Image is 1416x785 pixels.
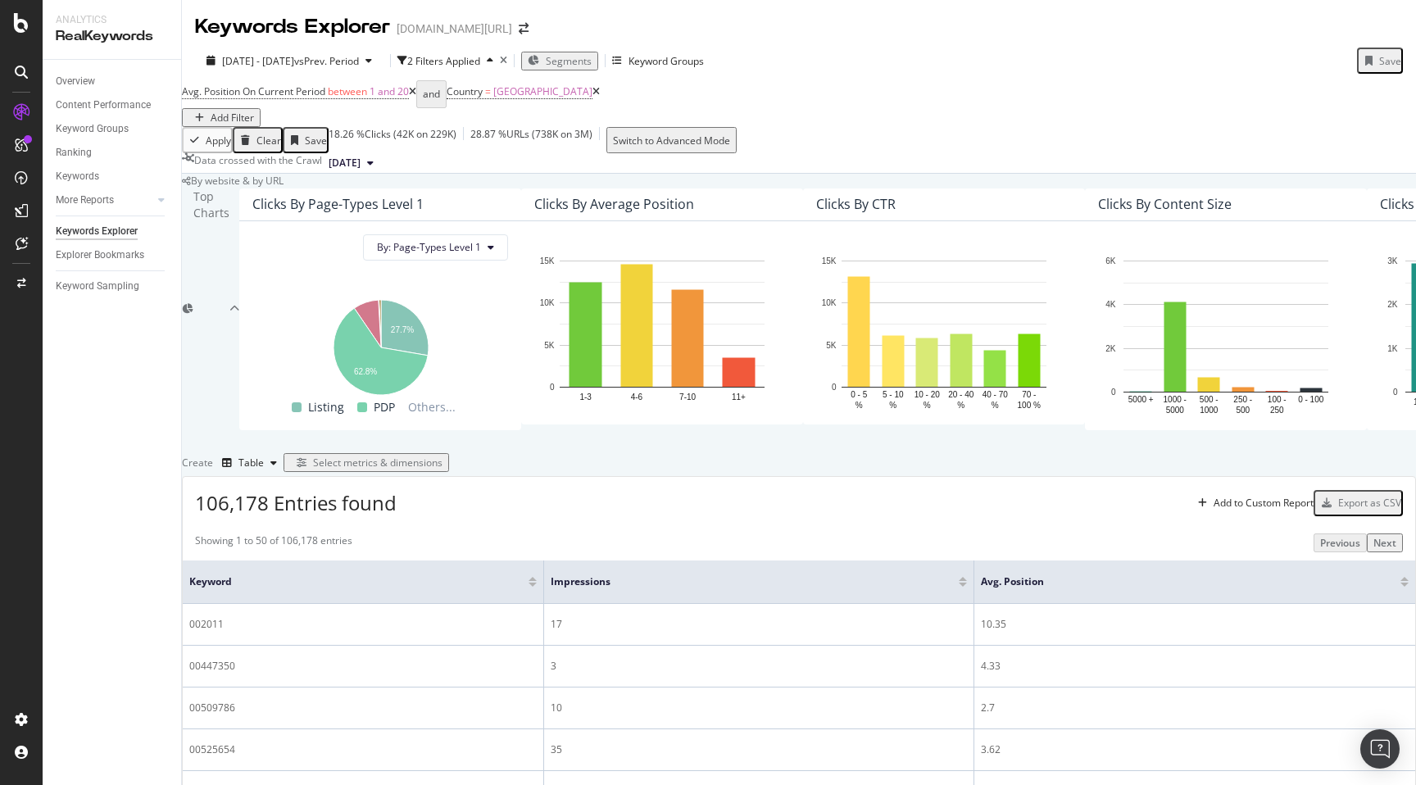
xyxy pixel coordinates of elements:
[1270,406,1284,415] text: 250
[1298,395,1324,404] text: 0 - 100
[329,127,456,153] div: 18.26 % Clicks ( 42K on 229K )
[1268,395,1287,404] text: 100 -
[370,84,409,98] span: 1 and 20
[222,54,294,68] span: [DATE] - [DATE]
[294,54,359,68] span: vs Prev. Period
[182,450,284,476] div: Create
[193,188,229,430] div: Top Charts
[284,453,449,472] button: Select metrics & dimensions
[1338,496,1401,510] div: Export as CSV
[1164,395,1187,404] text: 1000 -
[924,400,931,409] text: %
[252,196,424,212] div: Clicks By Page-Types Level 1
[56,223,170,240] a: Keywords Explorer
[500,56,507,66] div: times
[283,127,329,153] button: Save
[1018,400,1041,409] text: 100 %
[1214,498,1314,508] div: Add to Custom Report
[447,84,483,98] span: Country
[631,392,643,401] text: 4-6
[1128,395,1154,404] text: 5000 +
[1387,256,1398,265] text: 3K
[195,53,383,69] button: [DATE] - [DATE]vsPrev. Period
[329,156,361,170] span: 2025 Jul. 25th
[1393,388,1398,397] text: 0
[397,20,512,37] div: [DOMAIN_NAME][URL]
[252,292,508,397] svg: A chart.
[1320,536,1360,550] div: Previous
[328,84,367,98] span: between
[182,127,233,153] button: Apply
[233,127,283,153] button: Clear
[1111,388,1116,397] text: 0
[551,701,968,715] div: 10
[534,252,790,411] svg: A chart.
[56,192,114,209] div: More Reports
[822,256,837,265] text: 15K
[1098,252,1354,417] div: A chart.
[1022,389,1036,398] text: 70 -
[579,392,592,401] text: 1-3
[56,73,170,90] a: Overview
[1379,54,1401,68] div: Save
[1373,536,1396,550] div: Next
[816,252,1072,411] svg: A chart.
[182,174,284,188] div: legacy label
[1098,196,1232,212] div: Clicks By Content Size
[391,324,414,334] text: 27.7%
[322,153,380,173] button: [DATE]
[56,247,144,264] div: Explorer Bookmarks
[613,134,730,147] div: Switch to Advanced Mode
[195,533,352,552] div: Showing 1 to 50 of 106,178 entries
[191,174,284,188] span: By website & by URL
[629,54,704,68] div: Keyword Groups
[551,659,968,674] div: 3
[256,134,281,147] div: Clear
[56,73,95,90] div: Overview
[551,574,935,589] span: Impressions
[189,659,537,674] div: 00447350
[56,27,168,46] div: RealKeywords
[732,392,746,401] text: 11+
[948,389,974,398] text: 20 - 40
[981,574,1376,589] span: Avg. Position
[485,84,491,98] span: =
[189,701,537,715] div: 00509786
[983,389,1009,398] text: 40 - 70
[1200,395,1219,404] text: 500 -
[1360,729,1400,769] div: Open Intercom Messenger
[305,134,327,147] div: Save
[1367,533,1403,552] button: Next
[679,392,696,401] text: 7-10
[1105,300,1116,309] text: 4K
[56,278,139,295] div: Keyword Sampling
[56,192,153,209] a: More Reports
[56,168,170,185] a: Keywords
[374,397,395,417] span: PDP
[606,127,737,153] button: Switch to Advanced Mode
[992,400,999,409] text: %
[816,196,896,212] div: Clicks By CTR
[308,397,344,417] span: Listing
[56,13,168,27] div: Analytics
[981,659,1409,674] div: 4.33
[397,48,500,74] button: 2 Filters Applied
[957,400,964,409] text: %
[1105,343,1116,352] text: 2K
[211,111,254,125] div: Add Filter
[914,389,941,398] text: 10 - 20
[1166,406,1185,415] text: 5000
[182,108,261,127] button: Add Filter
[981,617,1409,632] div: 10.35
[216,450,284,476] button: Table
[56,97,151,114] div: Content Performance
[56,144,170,161] a: Ranking
[238,458,264,468] div: Table
[470,127,592,153] div: 28.87 % URLs ( 738K on 3M )
[1236,406,1250,415] text: 500
[826,340,837,349] text: 5K
[981,701,1409,715] div: 2.7
[1105,256,1116,265] text: 6K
